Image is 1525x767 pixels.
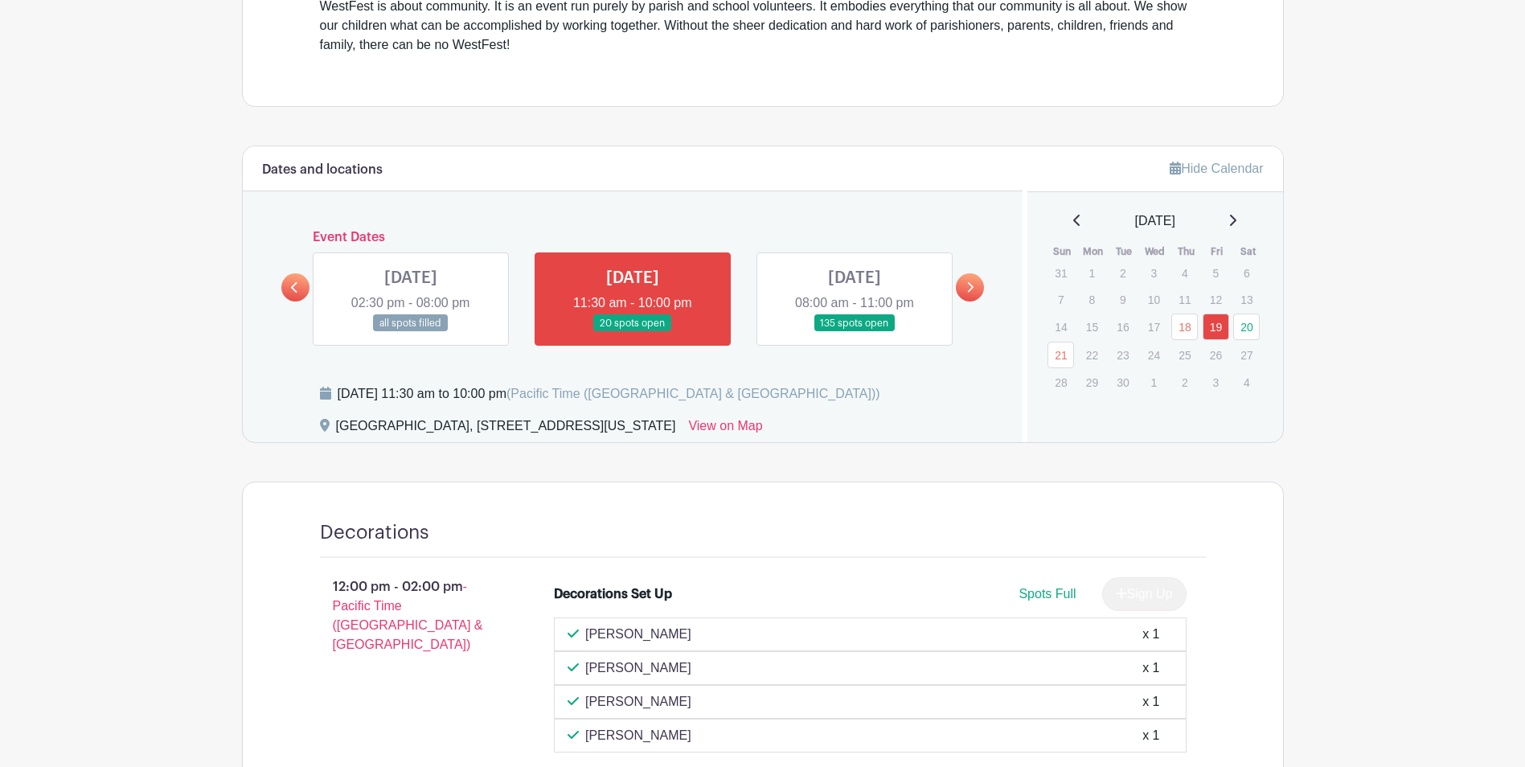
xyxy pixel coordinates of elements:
[320,521,429,544] h4: Decorations
[506,387,880,400] span: (Pacific Time ([GEOGRAPHIC_DATA] & [GEOGRAPHIC_DATA]))
[1079,314,1105,339] p: 15
[1079,260,1105,285] p: 1
[1142,692,1159,712] div: x 1
[1233,314,1260,340] a: 20
[1109,370,1136,395] p: 30
[262,162,383,178] h6: Dates and locations
[1171,314,1198,340] a: 18
[1109,342,1136,367] p: 23
[554,584,672,604] div: Decorations Set Up
[336,416,676,442] div: [GEOGRAPHIC_DATA], [STREET_ADDRESS][US_STATE]
[1233,287,1260,312] p: 13
[1232,244,1264,260] th: Sat
[688,416,762,442] a: View on Map
[1078,244,1109,260] th: Mon
[1142,625,1159,644] div: x 1
[1079,342,1105,367] p: 22
[1109,244,1140,260] th: Tue
[1170,162,1263,175] a: Hide Calendar
[1202,244,1233,260] th: Fri
[1109,260,1136,285] p: 2
[1047,314,1074,339] p: 14
[1142,726,1159,745] div: x 1
[1171,287,1198,312] p: 11
[1203,260,1229,285] p: 5
[1140,244,1171,260] th: Wed
[1141,287,1167,312] p: 10
[1171,260,1198,285] p: 4
[1047,287,1074,312] p: 7
[1019,587,1076,601] span: Spots Full
[1079,370,1105,395] p: 29
[585,625,691,644] p: [PERSON_NAME]
[1135,211,1175,231] span: [DATE]
[585,692,691,712] p: [PERSON_NAME]
[1047,342,1074,368] a: 21
[1109,287,1136,312] p: 9
[1079,287,1105,312] p: 8
[1171,370,1198,395] p: 2
[1141,342,1167,367] p: 24
[1233,342,1260,367] p: 27
[1141,314,1167,339] p: 17
[1233,370,1260,395] p: 4
[1203,342,1229,367] p: 26
[1170,244,1202,260] th: Thu
[1109,314,1136,339] p: 16
[310,230,957,245] h6: Event Dates
[294,571,529,661] p: 12:00 pm - 02:00 pm
[1203,287,1229,312] p: 12
[1203,314,1229,340] a: 19
[1171,342,1198,367] p: 25
[1047,370,1074,395] p: 28
[1047,260,1074,285] p: 31
[585,726,691,745] p: [PERSON_NAME]
[1047,244,1078,260] th: Sun
[1203,370,1229,395] p: 3
[1142,658,1159,678] div: x 1
[1141,370,1167,395] p: 1
[1233,260,1260,285] p: 6
[338,384,880,404] div: [DATE] 11:30 am to 10:00 pm
[585,658,691,678] p: [PERSON_NAME]
[1141,260,1167,285] p: 3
